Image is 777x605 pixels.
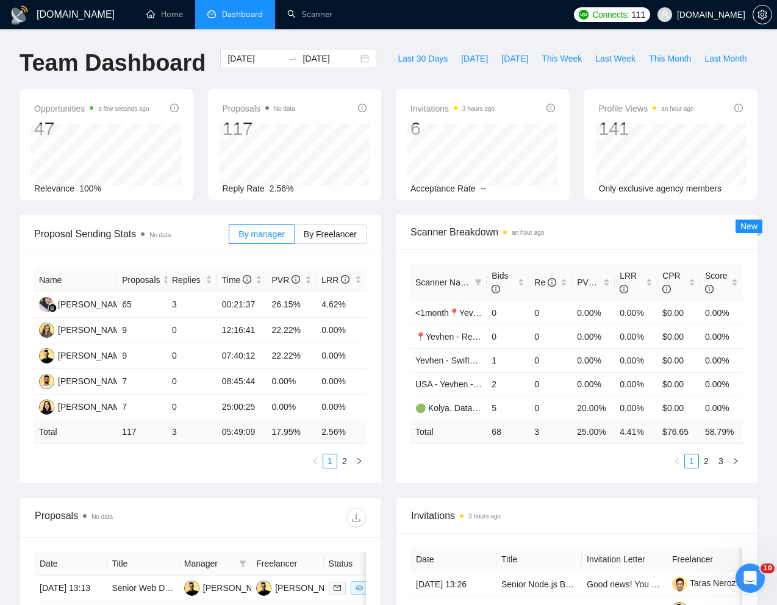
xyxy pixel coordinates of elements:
li: 1 [323,454,337,468]
span: to [288,54,298,63]
span: mail [334,584,341,592]
img: FF [39,297,54,312]
span: info-circle [292,275,300,284]
td: 0 [529,301,572,324]
td: 7 [117,369,167,395]
div: [PERSON_NAME] [58,349,128,362]
span: This Week [542,52,582,65]
td: 0.00% [572,324,615,348]
img: KZ [39,374,54,389]
td: 17.95 % [267,420,317,444]
img: YS [256,581,271,596]
span: New [740,221,757,231]
td: 4.62% [317,292,367,318]
span: Only exclusive agency members [599,184,722,193]
td: Senior Web Developer [107,576,179,601]
th: Manager [179,552,251,576]
img: logo [10,5,29,25]
a: 🟢 Kolya. Data Engineer - General [415,403,546,413]
button: left [308,454,323,468]
td: 0.00% [267,395,317,420]
td: 0.00% [700,324,743,348]
span: info-circle [705,285,714,293]
a: Yevhen - Swift+iOS [415,356,489,365]
span: PVR [272,275,301,285]
span: By manager [238,229,284,239]
a: KZ[PERSON_NAME] [39,376,128,385]
span: info-circle [546,104,555,112]
td: 0.00% [700,301,743,324]
a: 2 [338,454,351,468]
td: 3 [167,420,217,444]
th: Name [34,268,117,292]
span: info-circle [358,104,367,112]
span: Profile Views [599,101,694,116]
button: right [352,454,367,468]
td: 0 [167,343,217,369]
div: [PERSON_NAME] [58,323,128,337]
li: Next Page [352,454,367,468]
td: 0.00% [267,369,317,395]
td: 25:00:25 [217,395,267,420]
li: Previous Page [670,454,684,468]
span: No data [91,514,113,520]
td: 0 [487,324,529,348]
span: CPR [662,271,681,294]
td: Senior Node.js Backend Engineer for AI Media Generation Microservice [496,571,582,597]
button: This Month [642,49,698,68]
span: info-circle [734,104,743,112]
span: download [347,513,365,523]
td: 0 [529,324,572,348]
span: filter [239,560,246,567]
iframe: Intercom live chat [736,564,765,593]
th: Date [411,548,496,571]
span: Relevance [34,184,74,193]
input: Start date [227,52,283,65]
span: PVR [577,277,606,287]
span: dashboard [207,10,216,18]
a: FF[PERSON_NAME] [39,299,128,309]
span: Scanner Breakdown [410,224,743,240]
button: download [346,508,366,528]
a: MD[PERSON_NAME] [39,324,128,334]
span: Scanner Name [415,277,472,287]
span: Re [534,277,556,287]
span: info-circle [492,285,500,293]
td: $0.00 [657,324,700,348]
button: right [728,454,743,468]
li: 2 [337,454,352,468]
button: Last Month [698,49,753,68]
span: [DATE] [461,52,488,65]
a: 2 [700,454,713,468]
td: 3 [529,420,572,443]
th: Freelancer [251,552,323,576]
td: 0.00% [700,372,743,396]
span: Reply Rate [223,184,265,193]
time: a few seconds ago [98,106,149,112]
div: [PERSON_NAME] [275,581,345,595]
button: Last Week [589,49,642,68]
span: info-circle [341,275,349,284]
td: 0.00% [317,395,367,420]
h1: Team Dashboard [20,49,206,77]
span: 10 [761,564,775,573]
img: MD [39,323,54,338]
span: -- [481,184,486,193]
span: left [673,457,681,465]
td: 0.00% [700,396,743,420]
td: 3 [167,292,217,318]
button: Last 30 Days [391,49,454,68]
span: Opportunities [34,101,149,116]
div: [PERSON_NAME] [58,374,128,388]
span: info-circle [243,275,251,284]
li: Next Page [728,454,743,468]
span: left [312,457,319,465]
span: info-circle [662,285,671,293]
a: <1month📍Yevhen - React General - СL [415,308,568,318]
td: 0 [529,396,572,420]
td: [DATE] 13:26 [411,571,496,597]
td: 00:21:37 [217,292,267,318]
span: right [732,457,739,465]
td: Total [34,420,117,444]
span: Connects: [592,8,629,21]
